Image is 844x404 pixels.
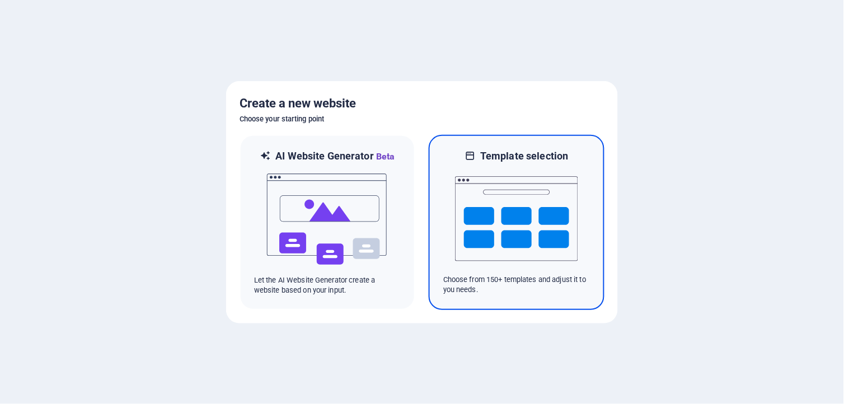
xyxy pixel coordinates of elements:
[275,149,395,163] h6: AI Website Generator
[240,112,604,126] h6: Choose your starting point
[429,135,604,310] div: Template selectionChoose from 150+ templates and adjust it to you needs.
[254,275,401,295] p: Let the AI Website Generator create a website based on your input.
[240,135,415,310] div: AI Website GeneratorBetaaiLet the AI Website Generator create a website based on your input.
[266,163,389,275] img: ai
[480,149,568,163] h6: Template selection
[443,275,590,295] p: Choose from 150+ templates and adjust it to you needs.
[240,95,604,112] h5: Create a new website
[374,151,395,162] span: Beta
